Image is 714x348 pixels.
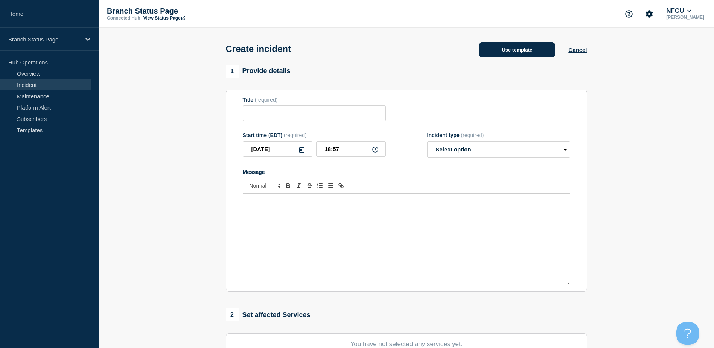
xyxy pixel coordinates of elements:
p: Branch Status Page [8,36,81,43]
p: [PERSON_NAME] [665,15,706,20]
input: HH:MM [316,141,386,157]
span: 2 [226,308,239,321]
a: View Status Page [143,15,185,21]
button: Toggle bold text [283,181,294,190]
div: Incident type [427,132,570,138]
div: Provide details [226,65,291,78]
p: You have not selected any services yet. [243,340,570,348]
div: Set affected Services [226,308,311,321]
span: (required) [255,97,278,103]
span: 1 [226,65,239,78]
span: (required) [461,132,484,138]
div: Message [243,194,570,284]
button: Toggle ordered list [315,181,325,190]
div: Message [243,169,570,175]
p: Branch Status Page [107,7,257,15]
button: Use template [479,42,555,57]
div: Title [243,97,386,103]
button: Support [621,6,637,22]
input: YYYY-MM-DD [243,141,312,157]
input: Title [243,105,386,121]
div: Start time (EDT) [243,132,386,138]
p: Connected Hub [107,15,140,21]
button: Toggle strikethrough text [304,181,315,190]
iframe: Help Scout Beacon - Open [676,322,699,345]
select: Incident type [427,141,570,158]
button: NFCU [665,7,693,15]
h1: Create incident [226,44,291,54]
span: Font size [246,181,283,190]
span: (required) [284,132,307,138]
button: Toggle bulleted list [325,181,336,190]
button: Account settings [641,6,657,22]
button: Toggle italic text [294,181,304,190]
button: Cancel [568,47,587,53]
button: Toggle link [336,181,346,190]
